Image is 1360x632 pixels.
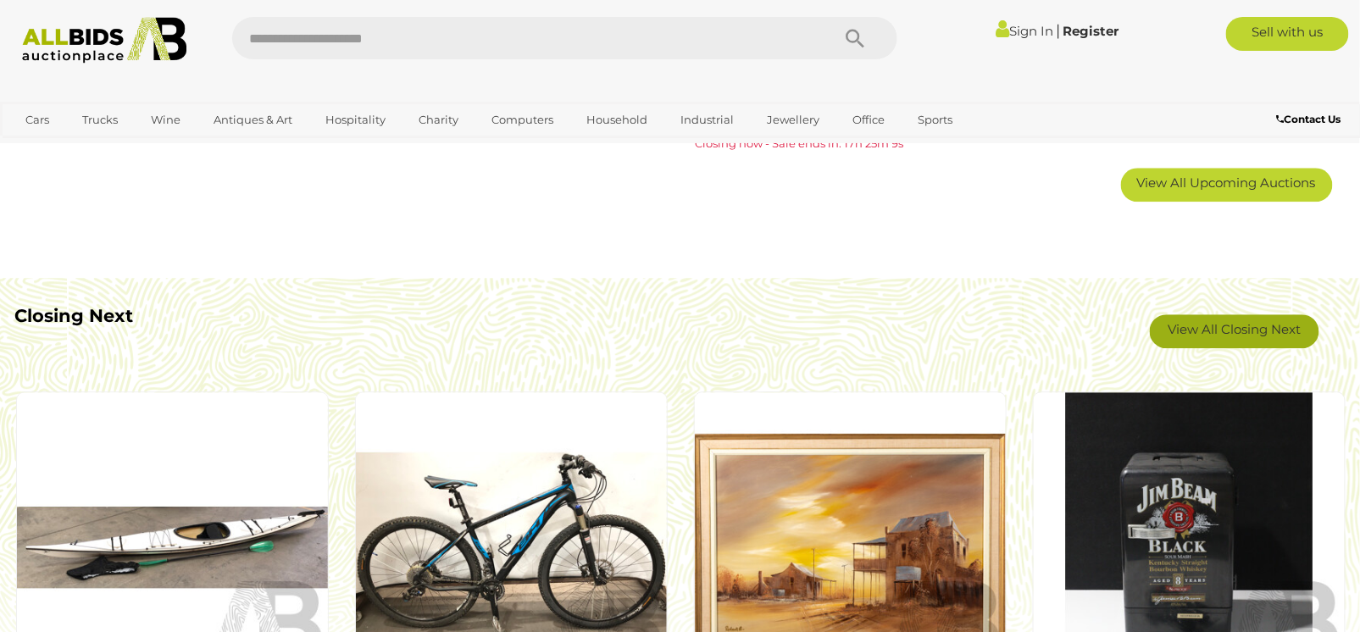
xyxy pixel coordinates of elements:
[315,106,397,134] a: Hospitality
[842,106,896,134] a: Office
[757,106,831,134] a: Jewellery
[481,106,565,134] a: Computers
[1137,175,1316,191] span: View All Upcoming Auctions
[1150,314,1319,348] a: View All Closing Next
[1063,23,1119,39] a: Register
[72,106,130,134] a: Trucks
[1121,168,1333,202] a: View All Upcoming Auctions
[1226,17,1349,51] a: Sell with us
[1057,21,1061,40] span: |
[15,134,158,162] a: [GEOGRAPHIC_DATA]
[695,136,903,150] span: Closing now - Sale ends in: 17h 25m 9s
[141,106,192,134] a: Wine
[576,106,659,134] a: Household
[996,23,1054,39] a: Sign In
[908,106,964,134] a: Sports
[15,305,134,326] b: Closing Next
[15,106,61,134] a: Cars
[13,17,197,64] img: Allbids.com.au
[813,17,897,59] button: Search
[1276,110,1345,129] a: Contact Us
[670,106,746,134] a: Industrial
[203,106,304,134] a: Antiques & Art
[1276,113,1341,125] b: Contact Us
[408,106,470,134] a: Charity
